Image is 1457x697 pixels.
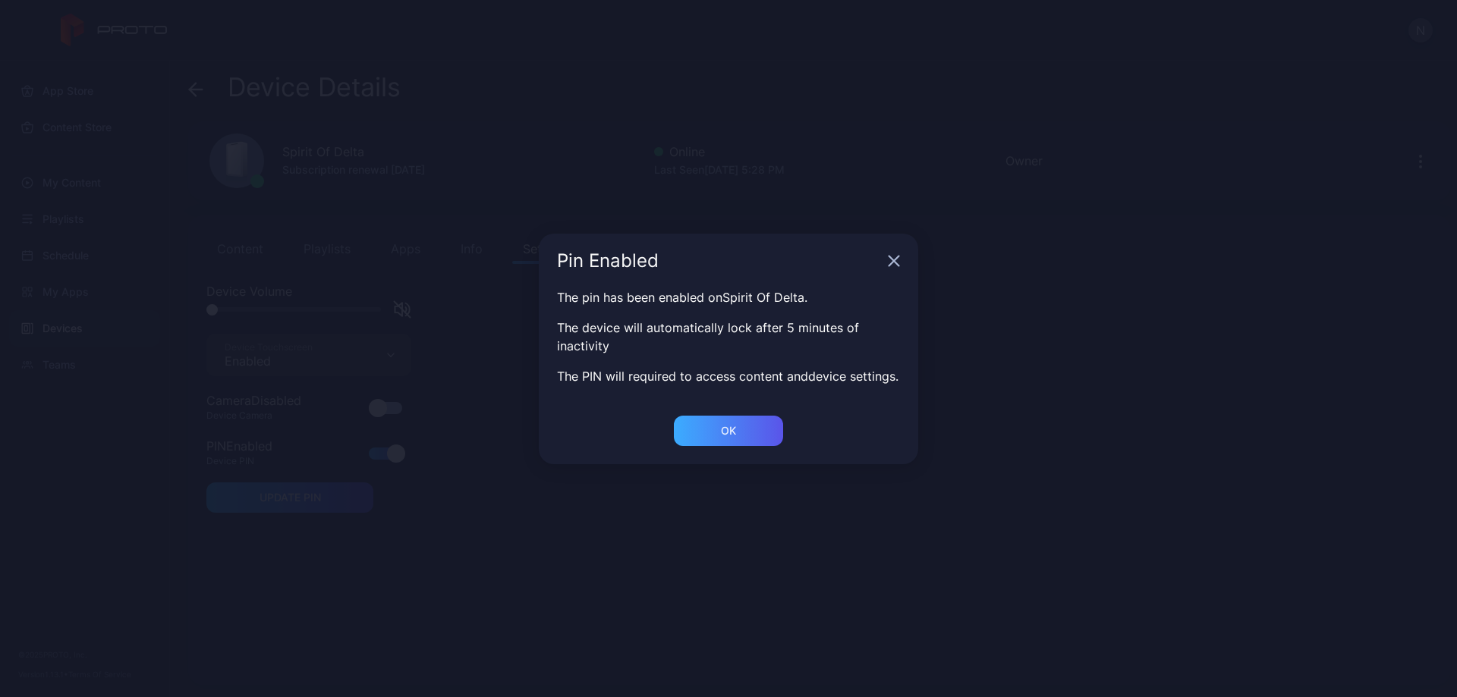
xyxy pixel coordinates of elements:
p: The device will automatically lock after 5 minutes of inactivity [557,319,900,355]
p: The PIN will required to access content and device settings. [557,367,900,385]
button: OK [674,416,783,446]
div: OK [721,425,736,437]
div: Pin Enabled [557,252,882,270]
p: The pin has been enabled on Spirit Of Delta . [557,288,900,306]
